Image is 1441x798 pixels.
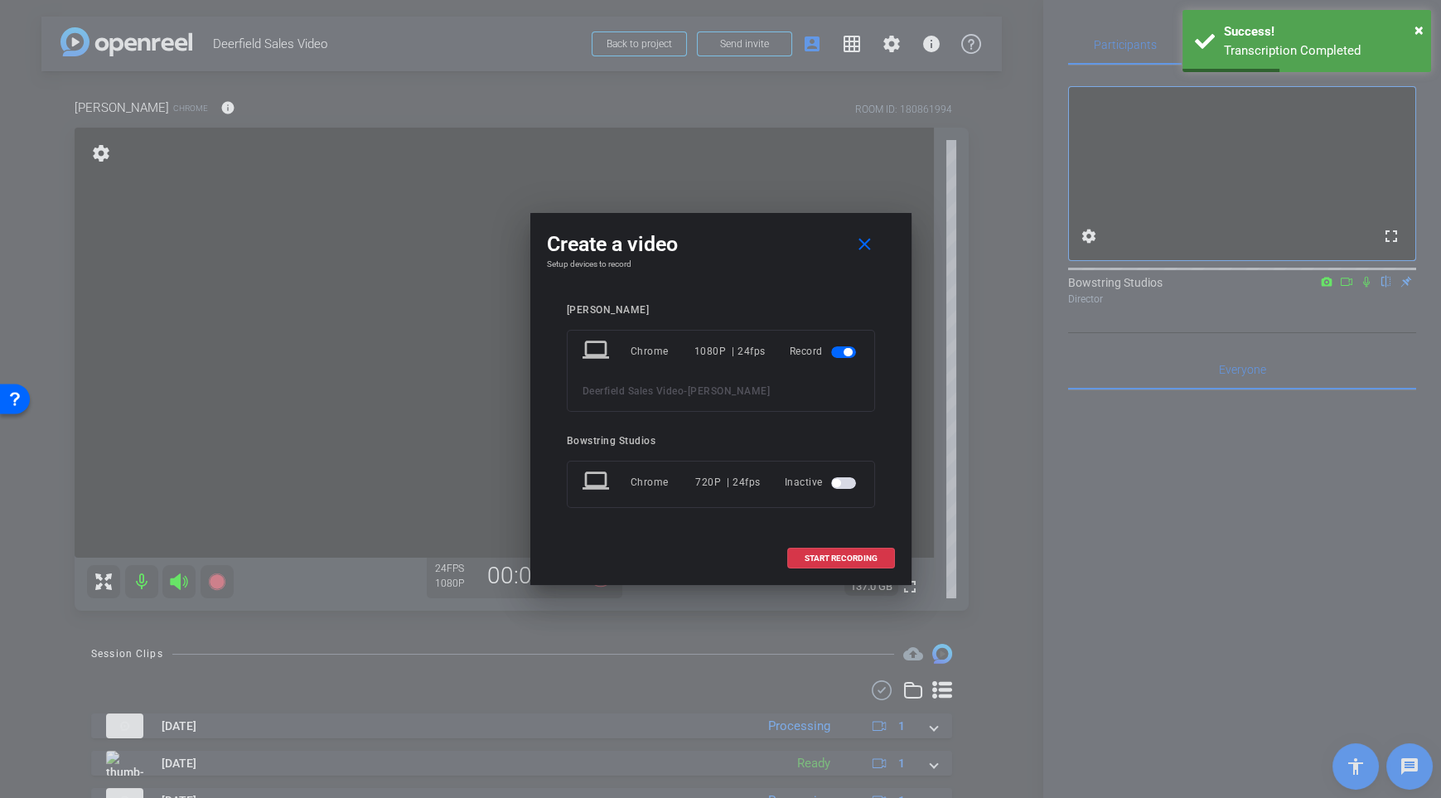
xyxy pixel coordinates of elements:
div: Chrome [631,336,694,366]
div: [PERSON_NAME] [567,304,875,317]
mat-icon: laptop [583,467,612,497]
div: 720P | 24fps [695,467,761,497]
span: - [684,385,688,397]
div: Success! [1224,22,1419,41]
mat-icon: close [854,235,875,255]
div: Inactive [785,467,859,497]
mat-icon: laptop [583,336,612,366]
span: Deerfield Sales Video [583,385,684,397]
h4: Setup devices to record [547,259,895,269]
button: START RECORDING [787,548,895,568]
div: Create a video [547,230,895,259]
span: START RECORDING [805,554,878,563]
div: Bowstring Studios [567,435,875,447]
button: Close [1414,17,1424,42]
div: 1080P | 24fps [694,336,766,366]
span: × [1414,20,1424,40]
span: [PERSON_NAME] [688,385,771,397]
div: Transcription Completed [1224,41,1419,60]
div: Record [790,336,859,366]
div: Chrome [631,467,696,497]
